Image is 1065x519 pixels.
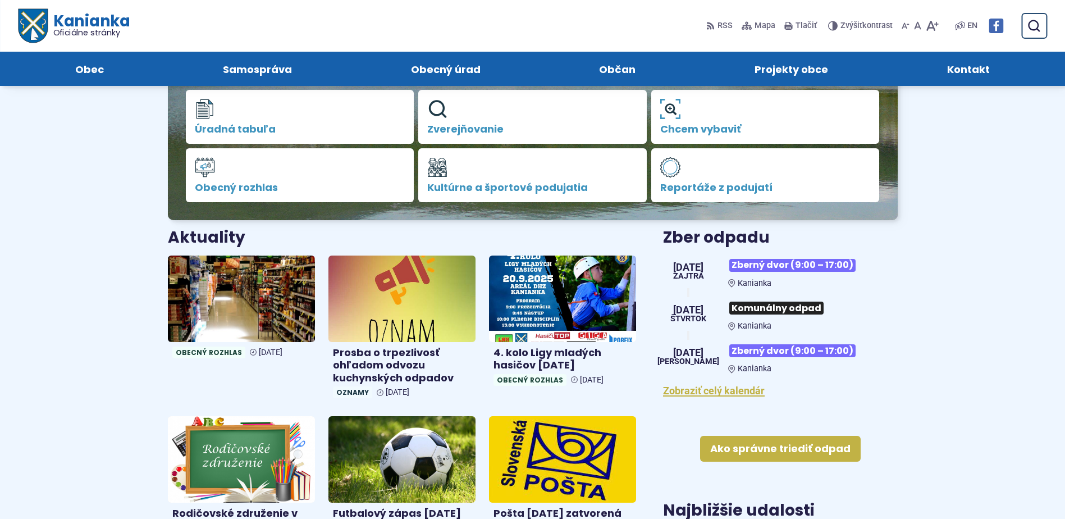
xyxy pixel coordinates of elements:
h4: 4. kolo Ligy mladých hasičov [DATE] [493,347,632,372]
h4: Prosba o trpezlivosť ohľadom odvozu kuchynských odpadov [333,347,471,385]
span: Kanianka [738,279,771,288]
span: Úradná tabuľa [195,124,405,135]
button: Nastaviť pôvodnú veľkosť písma [912,14,924,38]
button: Zvýšiťkontrast [828,14,895,38]
button: Zväčšiť veľkosť písma [924,14,941,38]
a: Obecný úrad [363,52,529,86]
span: Projekty obce [755,52,828,86]
span: [DATE] [657,348,719,358]
h3: Aktuality [168,229,245,247]
a: Mapa [739,14,778,38]
a: Úradná tabuľa [186,90,414,144]
a: Občan [551,52,684,86]
span: Zajtra [673,272,704,280]
a: Samospráva [175,52,340,86]
a: Zberný dvor (9:00 – 17:00) Kanianka [DATE] Zajtra [663,254,897,288]
span: Občan [599,52,636,86]
span: Tlačiť [796,21,817,31]
a: Chcem vybaviť [651,90,880,144]
a: Zberný dvor (9:00 – 17:00) Kanianka [DATE] [PERSON_NAME] [663,340,897,374]
a: Kultúrne a športové podujatia [418,148,647,202]
span: [DATE] [386,388,409,397]
span: EN [967,19,977,33]
a: EN [965,19,980,33]
span: Zberný dvor (9:00 – 17:00) [729,259,856,272]
span: Oficiálne stránky [53,29,130,37]
a: Obec [27,52,152,86]
span: Obecný rozhlas [195,182,405,193]
span: štvrtok [670,315,706,323]
span: RSS [717,19,733,33]
button: Zmenšiť veľkosť písma [899,14,912,38]
span: Kontakt [947,52,990,86]
a: Kontakt [899,52,1038,86]
button: Tlačiť [782,14,819,38]
a: Prosba o trpezlivosť ohľadom odvozu kuchynských odpadov Oznamy [DATE] [328,256,476,403]
span: Zvýšiť [840,21,862,30]
span: Reportáže z podujatí [660,182,871,193]
a: Projekty obce [706,52,876,86]
img: Prejsť na Facebook stránku [989,19,1003,33]
span: Chcem vybaviť [660,124,871,135]
span: [PERSON_NAME] [657,358,719,366]
span: kontrast [840,21,893,31]
span: Kultúrne a športové podujatia [427,182,638,193]
span: Obec [75,52,104,86]
a: Komunálny odpad Kanianka [DATE] štvrtok [663,297,897,331]
span: [DATE] [673,262,704,272]
a: Logo Kanianka, prejsť na domovskú stránku. [18,9,130,43]
a: 4. kolo Ligy mladých hasičov [DATE] Obecný rozhlas [DATE] [489,256,636,390]
span: Obecný úrad [411,52,481,86]
a: Ako správne triediť odpad [700,436,861,462]
span: Oznamy [333,386,372,398]
h3: Zber odpadu [663,229,897,247]
a: Zverejňovanie [418,90,647,144]
span: Obecný rozhlas [172,347,245,358]
span: Mapa [755,19,775,33]
h1: Kanianka [47,13,129,37]
span: Kanianka [738,321,771,331]
span: Samospráva [223,52,292,86]
span: Obecný rozhlas [493,374,566,386]
a: RSS [706,14,735,38]
a: Obecný rozhlas [186,148,414,202]
img: Prejsť na domovskú stránku [18,9,47,43]
span: [DATE] [259,348,282,357]
span: [DATE] [580,375,604,385]
span: Kanianka [738,364,771,374]
a: Obecný rozhlas [DATE] [168,256,315,363]
span: Zberný dvor (9:00 – 17:00) [729,344,856,357]
span: [DATE] [670,305,706,315]
span: Zverejňovanie [427,124,638,135]
a: Reportáže z podujatí [651,148,880,202]
span: Komunálny odpad [729,302,824,315]
a: Zobraziť celý kalendár [663,385,765,397]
